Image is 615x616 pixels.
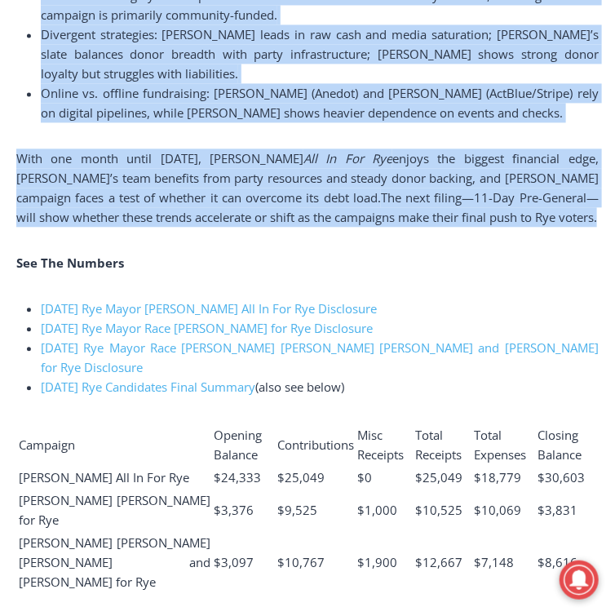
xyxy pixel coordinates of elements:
span: $30,603 [538,469,585,485]
span: $25,049 [415,469,462,485]
b: See The Numbers [16,255,124,271]
span: $24,333 [214,469,261,485]
a: [DATE] Rye Candidates Final Summary [41,379,255,395]
span: $3,831 [538,502,577,518]
span: [PERSON_NAME] [PERSON_NAME] [PERSON_NAME] and [PERSON_NAME] for Rye [19,534,210,590]
span: $1,900 [357,554,397,570]
span: (also see below) [41,379,344,395]
span: [PERSON_NAME] [PERSON_NAME] for Rye [19,492,210,528]
span: $18,779 [474,469,521,485]
span: $0 [357,469,372,485]
span: Total Expenses [474,427,526,463]
span: $12,667 [415,554,462,570]
span: Total Receipts [415,427,462,463]
span: $7,148 [474,554,514,570]
div: Live Music [171,48,219,134]
span: $3,097 [214,554,254,570]
span: Divergent strategies: [PERSON_NAME] leads in raw cash and media saturation; [PERSON_NAME]’s slate... [41,26,599,82]
span: Misc Receipts [357,427,404,463]
div: / [183,138,187,154]
span: $10,525 [415,502,462,518]
span: $9,525 [277,502,317,518]
span: enjoys the biggest financial edge, [PERSON_NAME]’s team benefits from party resources and steady ... [16,150,599,206]
span: Opening Balance [214,427,262,463]
a: [DATE] Rye Mayor Race [PERSON_NAME] [PERSON_NAME] [PERSON_NAME] and [PERSON_NAME] for Rye Disclosure [41,339,599,375]
div: 4 [171,138,179,154]
span: Campaign [19,437,75,453]
span: Online vs. offline fundraising: [PERSON_NAME] (Anedot) and [PERSON_NAME] (ActBlue/Stripe) rely on... [41,85,599,121]
span: $10,767 [277,554,325,570]
span: Closing Balance [538,427,582,463]
span: With one month until [DATE], [PERSON_NAME] [16,150,303,166]
span: $10,069 [474,502,521,518]
a: [DATE] Rye Mayor Race [PERSON_NAME] for Rye Disclosure [41,320,373,336]
a: [DATE] Rye Mayor [PERSON_NAME] All In For Rye Disclosure [41,300,377,317]
span: The next filing—11-Day Pre-General—will show whether these trends accelerate or shift as the camp... [16,189,599,225]
span: $1,000 [357,502,397,518]
h4: [PERSON_NAME] Read Sanctuary Fall Fest: [DATE] [13,164,217,202]
span: $3,376 [214,502,254,518]
span: [PERSON_NAME] All In For Rye [19,469,189,485]
a: [PERSON_NAME] Read Sanctuary Fall Fest: [DATE] [1,162,244,203]
div: 6 [191,138,198,154]
span: $8,616 [538,554,577,570]
span: $25,049 [277,469,325,485]
span: All In For Rye [303,150,392,166]
span: Contributions [277,437,354,453]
